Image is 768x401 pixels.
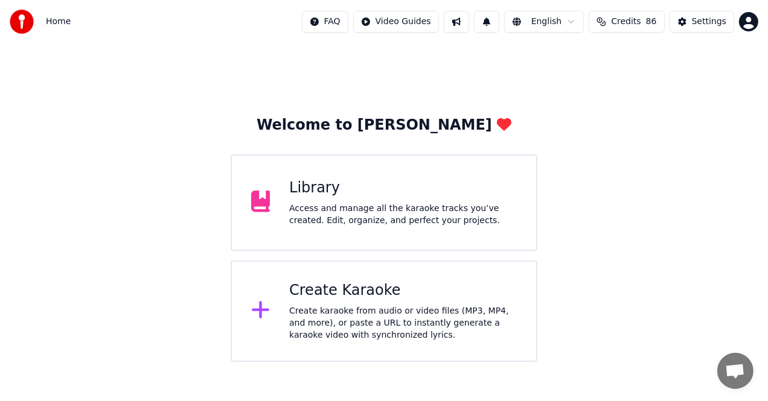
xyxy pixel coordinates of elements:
button: Credits86 [589,11,664,33]
div: Create karaoke from audio or video files (MP3, MP4, and more), or paste a URL to instantly genera... [289,305,517,341]
div: Open chat [717,353,754,389]
button: Video Guides [353,11,439,33]
span: 86 [646,16,657,28]
img: youka [10,10,34,34]
span: Credits [611,16,641,28]
nav: breadcrumb [46,16,71,28]
div: Settings [692,16,726,28]
button: Settings [670,11,734,33]
div: Access and manage all the karaoke tracks you’ve created. Edit, organize, and perfect your projects. [289,203,517,227]
button: FAQ [302,11,348,33]
div: Library [289,178,517,198]
div: Welcome to [PERSON_NAME] [257,116,511,135]
div: Create Karaoke [289,281,517,300]
span: Home [46,16,71,28]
